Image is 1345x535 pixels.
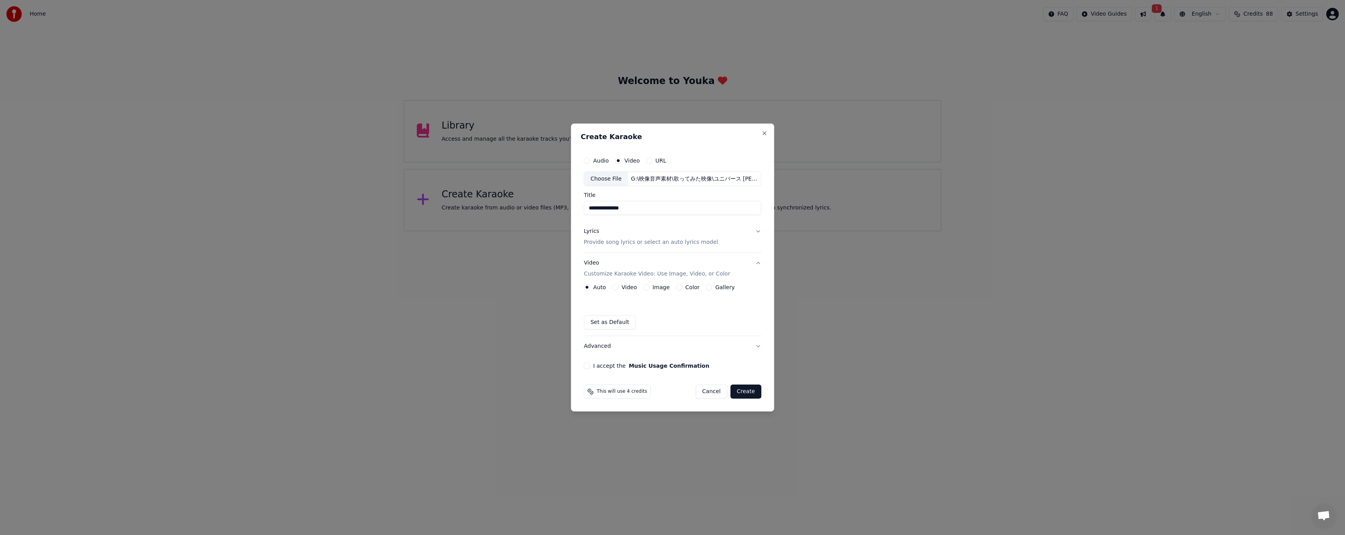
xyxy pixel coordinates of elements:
[584,315,636,329] button: Set as Default
[653,284,670,290] label: Image
[685,284,700,290] label: Color
[584,259,730,278] div: Video
[584,284,761,336] div: VideoCustomize Karaoke Video: Use Image, Video, or Color
[593,158,609,163] label: Audio
[584,270,730,278] p: Customize Karaoke Video: Use Image, Video, or Color
[584,239,718,247] p: Provide song lyrics or select an auto lyrics model
[628,175,761,183] div: G:\映像音声素材\歌ってみた映像\ユニバース [PERSON_NAME][PERSON_NAME] MV.mp4
[584,253,761,284] button: VideoCustomize Karaoke Video: Use Image, Video, or Color
[597,388,647,395] span: This will use 4 credits
[622,284,637,290] label: Video
[581,133,764,140] h2: Create Karaoke
[696,385,727,399] button: Cancel
[584,336,761,356] button: Advanced
[715,284,735,290] label: Gallery
[593,363,709,369] label: I accept the
[584,172,628,186] div: Choose File
[593,284,606,290] label: Auto
[584,228,599,236] div: Lyrics
[655,158,666,163] label: URL
[629,363,709,369] button: I accept the
[624,158,640,163] label: Video
[584,222,761,253] button: LyricsProvide song lyrics or select an auto lyrics model
[584,193,761,198] label: Title
[730,385,761,399] button: Create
